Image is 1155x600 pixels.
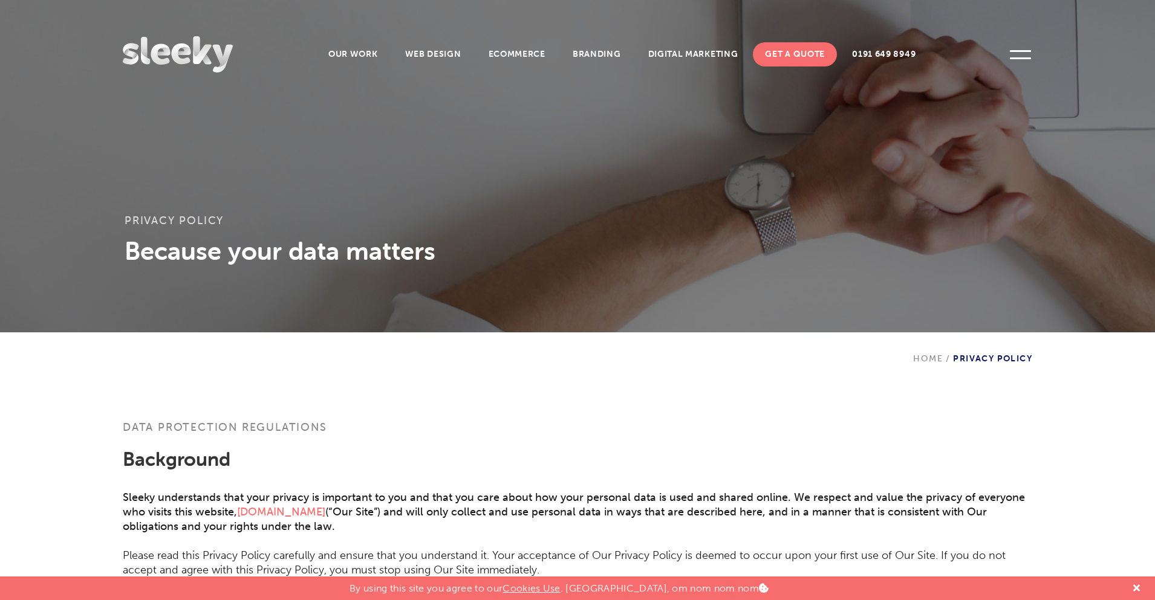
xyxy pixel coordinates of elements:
a: Branding [561,42,633,66]
a: Get A Quote [753,42,837,66]
img: Sleeky Web Design Newcastle [123,36,233,73]
div: Privacy Policy [913,332,1032,364]
a: Digital Marketing [636,42,750,66]
a: Cookies Use [503,582,561,594]
a: Web Design [393,42,473,66]
span: / [943,353,953,364]
h1: Privacy Policy [125,215,1030,236]
a: Ecommerce [477,42,558,66]
a: [DOMAIN_NAME] [237,505,325,518]
a: Our Work [316,42,390,66]
strong: Sleeky understands that your privacy is important to you and that you care about how your persona... [123,491,1025,533]
a: Home [913,353,943,364]
p: By using this site you agree to our . [GEOGRAPHIC_DATA], om nom nom nom [350,576,769,594]
p: Please read this Privacy Policy carefully and ensure that you understand it. Your acceptance of O... [123,534,1032,577]
h2: Background [123,444,1032,490]
h3: Because your data matters [125,236,1030,266]
h3: Data protection regulations [123,420,1032,444]
a: 0191 649 8949 [840,42,928,66]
